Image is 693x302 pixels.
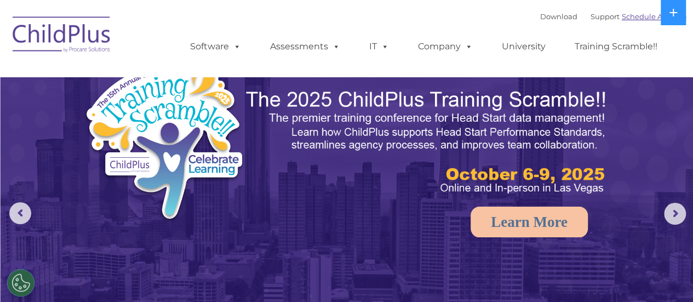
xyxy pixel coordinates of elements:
[152,117,199,126] span: Phone number
[259,36,351,58] a: Assessments
[564,36,668,58] a: Training Scramble!!
[540,12,577,21] a: Download
[622,12,686,21] a: Schedule A Demo
[471,207,588,237] a: Learn More
[591,12,620,21] a: Support
[491,36,557,58] a: University
[7,9,117,64] img: ChildPlus by Procare Solutions
[7,269,35,297] button: Cookies Settings
[540,12,686,21] font: |
[152,72,186,81] span: Last name
[179,36,252,58] a: Software
[407,36,484,58] a: Company
[358,36,400,58] a: IT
